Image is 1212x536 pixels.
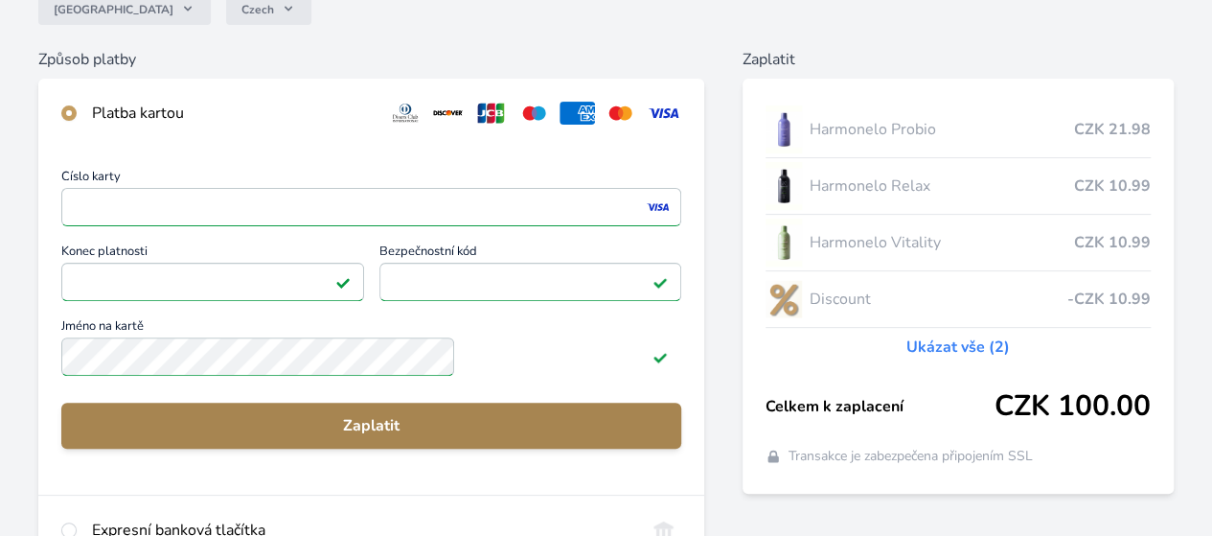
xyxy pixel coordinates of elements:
iframe: Iframe pro číslo karty [70,194,673,221]
span: CZK 100.00 [995,389,1151,424]
span: Harmonelo Relax [810,175,1074,198]
img: discover.svg [430,102,466,125]
img: jcb.svg [473,102,509,125]
input: Jméno na kartěPlatné pole [61,338,454,376]
span: Discount [810,288,1067,311]
span: Harmonelo Probio [810,118,1074,141]
img: Platné pole [652,349,668,364]
img: visa [645,198,671,216]
span: [GEOGRAPHIC_DATA] [54,2,173,17]
img: CLEAN_PROBIO_se_stinem_x-lo.jpg [766,105,802,153]
img: maestro.svg [516,102,552,125]
span: Jméno na kartě [61,320,681,338]
a: Ukázat vše (2) [906,336,1010,359]
span: Zaplatit [77,414,666,437]
img: mc.svg [603,102,638,125]
button: Zaplatit [61,403,681,449]
img: amex.svg [560,102,595,125]
span: Číslo karty [61,171,681,188]
h6: Způsob platby [38,48,704,71]
span: Transakce je zabezpečena připojením SSL [789,447,1033,466]
span: Celkem k zaplacení [766,395,995,418]
span: -CZK 10.99 [1067,288,1151,311]
span: Bezpečnostní kód [379,245,682,263]
img: CLEAN_RELAX_se_stinem_x-lo.jpg [766,162,802,210]
img: CLEAN_VITALITY_se_stinem_x-lo.jpg [766,219,802,267]
iframe: Iframe pro datum vypršení platnosti [70,268,355,295]
div: Platba kartou [92,102,373,125]
span: CZK 10.99 [1074,231,1151,254]
span: CZK 21.98 [1074,118,1151,141]
h6: Zaplatit [743,48,1174,71]
img: Platné pole [652,274,668,290]
img: diners.svg [388,102,423,125]
img: discount-lo.png [766,275,802,323]
span: Konec platnosti [61,245,364,263]
span: Czech [241,2,274,17]
iframe: Iframe pro bezpečnostní kód [388,268,674,295]
img: visa.svg [646,102,681,125]
span: CZK 10.99 [1074,175,1151,198]
img: Platné pole [335,274,351,290]
span: Harmonelo Vitality [810,231,1074,254]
